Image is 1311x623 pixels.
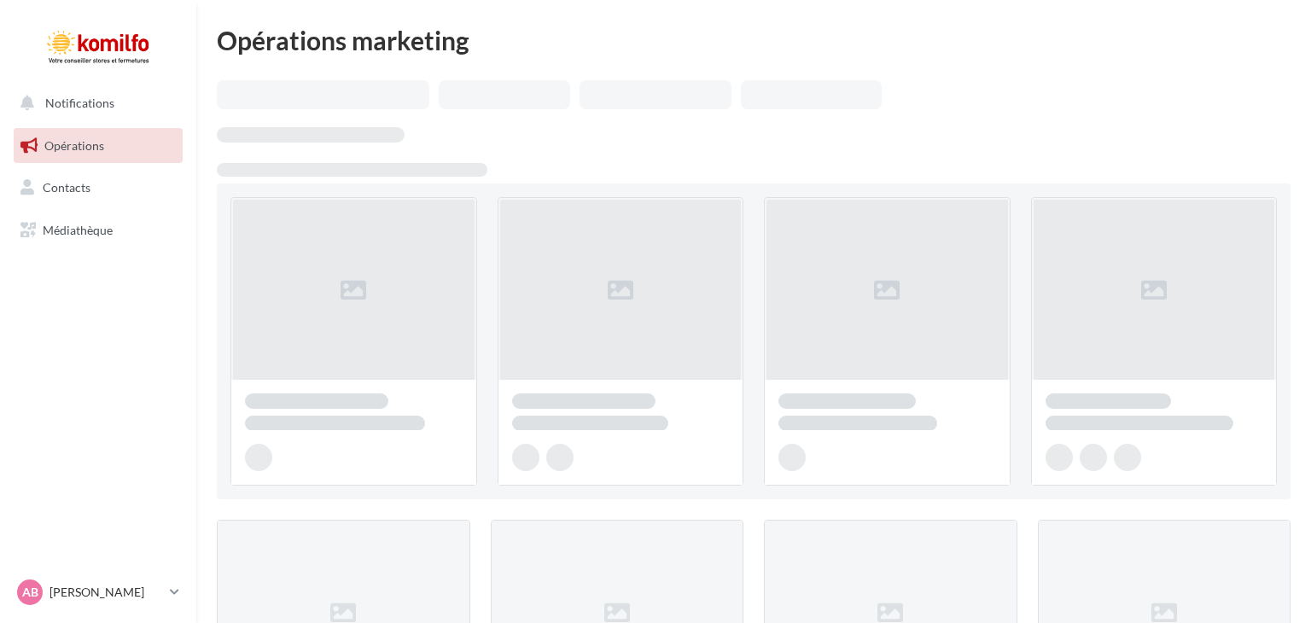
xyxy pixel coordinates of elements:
span: Notifications [45,96,114,110]
a: Médiathèque [10,213,186,248]
p: [PERSON_NAME] [50,584,163,601]
span: Médiathèque [43,223,113,237]
span: Contacts [43,180,90,195]
a: AB [PERSON_NAME] [14,576,183,608]
span: AB [22,584,38,601]
a: Contacts [10,170,186,206]
button: Notifications [10,85,179,121]
span: Opérations [44,138,104,153]
a: Opérations [10,128,186,164]
div: Opérations marketing [217,27,1291,53]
